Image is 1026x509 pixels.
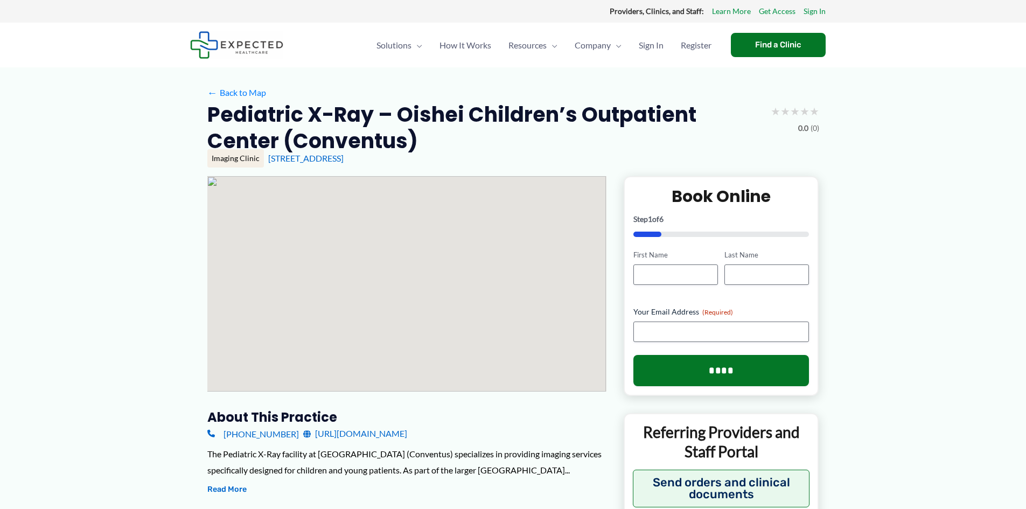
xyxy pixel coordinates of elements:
p: Referring Providers and Staff Portal [633,422,810,462]
span: Register [681,26,711,64]
span: ★ [790,101,800,121]
strong: Providers, Clinics, and Staff: [610,6,704,16]
span: Menu Toggle [411,26,422,64]
div: The Pediatric X-Ray facility at [GEOGRAPHIC_DATA] (Conventus) specializes in providing imaging se... [207,446,606,478]
a: [STREET_ADDRESS] [268,153,344,163]
span: (0) [811,121,819,135]
span: Sign In [639,26,664,64]
a: ResourcesMenu Toggle [500,26,566,64]
label: First Name [633,250,718,260]
label: Your Email Address [633,306,809,317]
h3: About this practice [207,409,606,426]
a: ←Back to Map [207,85,266,101]
span: Solutions [376,26,411,64]
h2: Book Online [633,186,809,207]
label: Last Name [724,250,809,260]
a: [URL][DOMAIN_NAME] [303,426,407,442]
a: SolutionsMenu Toggle [368,26,431,64]
nav: Primary Site Navigation [368,26,720,64]
p: Step of [633,215,809,223]
a: CompanyMenu Toggle [566,26,630,64]
span: 6 [659,214,664,224]
h2: Pediatric X-Ray – Oishei Children’s Outpatient Center (Conventus) [207,101,762,155]
a: Get Access [759,4,795,18]
a: Learn More [712,4,751,18]
a: [PHONE_NUMBER] [207,426,299,442]
a: Register [672,26,720,64]
span: 1 [648,214,652,224]
span: ← [207,87,218,97]
span: (Required) [702,308,733,316]
span: Menu Toggle [611,26,622,64]
a: Sign In [630,26,672,64]
span: ★ [800,101,809,121]
span: Menu Toggle [547,26,557,64]
div: Imaging Clinic [207,149,264,168]
span: ★ [809,101,819,121]
span: Resources [508,26,547,64]
button: Read More [207,483,247,496]
span: Company [575,26,611,64]
a: How It Works [431,26,500,64]
img: Expected Healthcare Logo - side, dark font, small [190,31,283,59]
span: ★ [771,101,780,121]
span: How It Works [439,26,491,64]
a: Find a Clinic [731,33,826,57]
span: 0.0 [798,121,808,135]
span: ★ [780,101,790,121]
button: Send orders and clinical documents [633,470,810,507]
a: Sign In [804,4,826,18]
